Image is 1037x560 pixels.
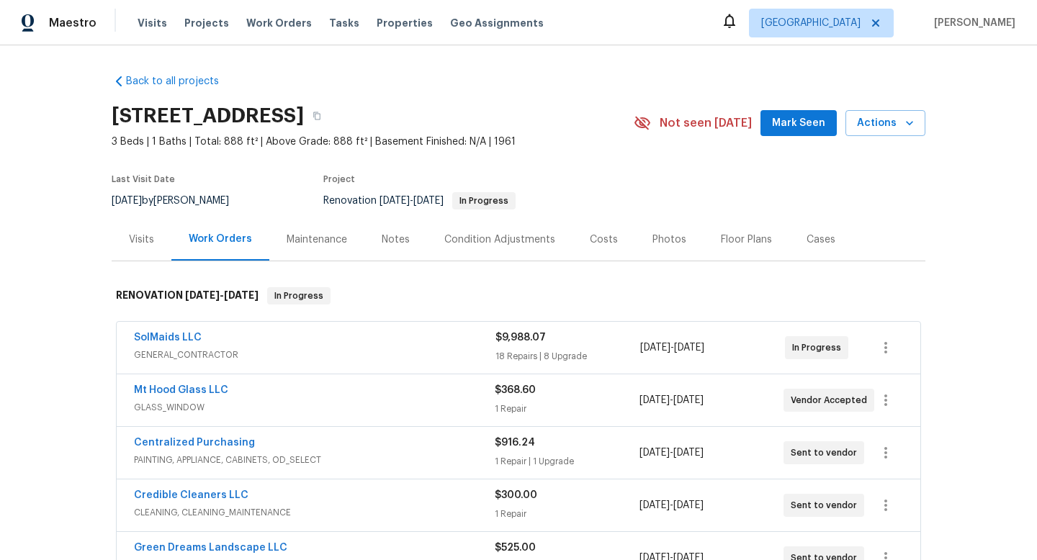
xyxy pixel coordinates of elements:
span: CLEANING, CLEANING_MAINTENANCE [134,505,495,520]
span: $368.60 [495,385,536,395]
h2: [STREET_ADDRESS] [112,109,304,123]
span: Properties [377,16,433,30]
span: [DATE] [673,448,704,458]
div: Cases [807,232,835,247]
div: 1 Repair [495,507,639,521]
span: [PERSON_NAME] [928,16,1015,30]
span: $300.00 [495,490,537,500]
span: [DATE] [224,290,259,300]
span: Visits [138,16,167,30]
span: 3 Beds | 1 Baths | Total: 888 ft² | Above Grade: 888 ft² | Basement Finished: N/A | 1961 [112,135,634,149]
span: PAINTING, APPLIANCE, CABINETS, OD_SELECT [134,453,495,467]
a: Back to all projects [112,74,250,89]
span: [DATE] [112,196,142,206]
span: Maestro [49,16,96,30]
a: Green Dreams Landscape LLC [134,543,287,553]
span: Renovation [323,196,516,206]
div: 18 Repairs | 8 Upgrade [495,349,640,363]
div: 1 Repair | 1 Upgrade [495,454,639,469]
span: Tasks [329,18,359,28]
span: Mark Seen [772,114,825,132]
span: GENERAL_CONTRACTOR [134,348,495,362]
div: Visits [129,232,154,247]
span: Sent to vendor [791,498,863,512]
div: 1 Repair [495,402,639,416]
span: [GEOGRAPHIC_DATA] [761,16,861,30]
div: RENOVATION [DATE]-[DATE]In Progress [112,273,925,319]
span: [DATE] [640,343,670,353]
span: $525.00 [495,543,536,553]
span: [DATE] [673,500,704,510]
button: Copy Address [304,103,330,129]
div: Notes [382,232,410,247]
span: - [640,340,704,355]
span: Geo Assignments [450,16,544,30]
span: [DATE] [380,196,410,206]
span: $916.24 [495,438,535,448]
span: Last Visit Date [112,175,175,184]
span: In Progress [269,289,329,303]
div: Floor Plans [721,232,772,247]
h6: RENOVATION [116,287,259,304]
button: Mark Seen [760,110,837,137]
span: [DATE] [185,290,220,300]
div: by [PERSON_NAME] [112,192,246,209]
span: Actions [857,114,914,132]
span: [DATE] [413,196,444,206]
span: Project [323,175,355,184]
div: Photos [652,232,686,247]
span: In Progress [454,197,514,205]
div: Work Orders [189,232,252,246]
button: Actions [845,110,925,137]
span: [DATE] [639,448,670,458]
span: - [380,196,444,206]
span: - [639,498,704,512]
div: Condition Adjustments [444,232,555,247]
span: GLASS_WINDOW [134,400,495,415]
div: Maintenance [287,232,347,247]
a: Credible Cleaners LLC [134,490,248,500]
span: Vendor Accepted [791,393,873,407]
span: Work Orders [246,16,312,30]
span: Sent to vendor [791,446,863,460]
span: Not seen [DATE] [660,116,752,130]
span: Projects [184,16,229,30]
span: [DATE] [639,500,670,510]
a: Mt Hood Glass LLC [134,385,228,395]
a: SolMaids LLC [134,333,202,343]
span: - [185,290,259,300]
span: [DATE] [674,343,704,353]
span: $9,988.07 [495,333,546,343]
span: - [639,393,704,407]
span: [DATE] [673,395,704,405]
a: Centralized Purchasing [134,438,255,448]
div: Costs [590,232,618,247]
span: In Progress [792,340,847,355]
span: - [639,446,704,460]
span: [DATE] [639,395,670,405]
